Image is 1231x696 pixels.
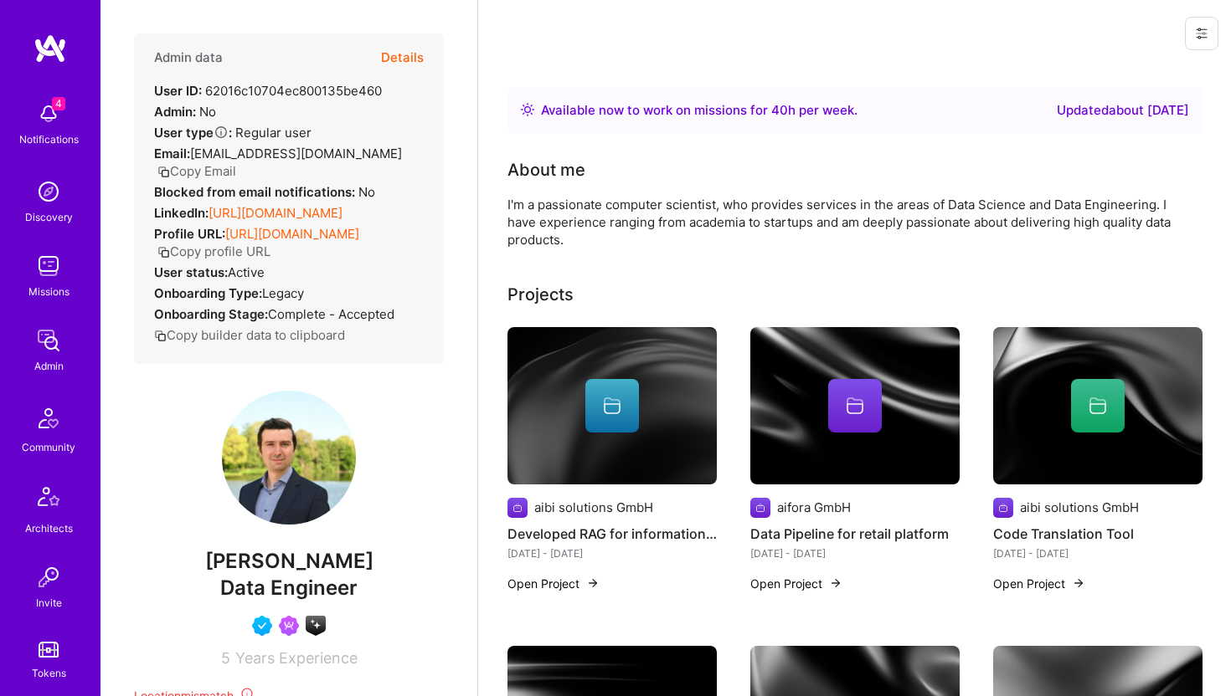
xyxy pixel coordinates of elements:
[507,545,717,562] div: [DATE] - [DATE]
[157,246,170,258] i: icon Copy
[154,184,358,200] strong: Blocked from email notifications:
[32,560,65,594] img: Invite
[134,549,444,574] span: [PERSON_NAME]
[1072,576,1085,590] img: arrow-right
[750,327,960,484] img: cover
[28,479,69,519] img: Architects
[252,616,272,636] img: Vetted A.Teamer
[771,102,788,118] span: 40
[154,306,268,322] strong: Onboarding Stage:
[507,575,600,592] button: Open Project
[154,330,167,342] i: icon Copy
[190,146,402,161] span: [EMAIL_ADDRESS][DOMAIN_NAME]
[157,162,236,180] button: Copy Email
[220,576,358,600] span: Data Engineer
[507,327,717,484] img: cover
[225,226,359,242] a: [URL][DOMAIN_NAME]
[154,285,262,301] strong: Onboarding Type:
[33,33,67,64] img: logo
[993,523,1203,545] h4: Code Translation Tool
[1020,499,1139,516] div: aibi solutions GmbH
[154,103,216,120] div: No
[235,649,358,667] span: Years Experience
[521,103,534,116] img: Availability
[154,226,225,242] strong: Profile URL:
[154,104,196,120] strong: Admin:
[154,326,345,344] button: Copy builder data to clipboard
[586,576,600,590] img: arrow-right
[750,545,960,562] div: [DATE] - [DATE]
[279,616,299,636] img: Been on Mission
[1057,100,1189,120] div: Updated about [DATE]
[507,282,574,307] div: Projects
[750,523,960,545] h4: Data Pipeline for retail platform
[993,545,1203,562] div: [DATE] - [DATE]
[32,249,65,283] img: teamwork
[32,324,65,357] img: admin teamwork
[154,264,228,280] strong: User status:
[507,157,585,182] div: About me
[228,264,265,280] span: Active
[36,594,62,612] div: Invite
[52,97,65,110] span: 4
[19,130,79,148] div: Notifications
[750,498,770,518] img: Company logo
[154,205,209,221] strong: LinkedIn:
[507,196,1177,248] div: I'm a passionate computer scientist, who provides services in the areas of Data Science and Data ...
[534,499,653,516] div: aibi solutions GmbH
[381,33,424,82] button: Details
[268,306,394,322] span: Complete - Accepted
[507,523,717,545] h4: Developed RAG for information retrieval within consulting agency
[777,499,851,516] div: aifora GmbH
[39,642,59,658] img: tokens
[28,398,69,438] img: Community
[221,649,230,667] span: 5
[154,125,232,141] strong: User type :
[750,575,842,592] button: Open Project
[28,283,70,300] div: Missions
[507,498,528,518] img: Company logo
[154,50,223,65] h4: Admin data
[829,576,842,590] img: arrow-right
[306,616,326,636] img: A.I. guild
[154,146,190,161] strong: Email:
[154,83,202,99] strong: User ID:
[222,391,356,525] img: User Avatar
[22,438,75,456] div: Community
[993,575,1085,592] button: Open Project
[262,285,304,301] span: legacy
[25,519,73,537] div: Architects
[32,97,65,130] img: bell
[157,166,170,178] i: icon Copy
[541,100,858,120] div: Available now to work on missions for h per week .
[154,82,382,100] div: 62016c10704ec800135be460
[154,124,312,141] div: Regular user
[993,327,1203,484] img: cover
[32,664,66,682] div: Tokens
[214,125,229,140] i: Help
[157,243,270,260] button: Copy profile URL
[34,357,64,375] div: Admin
[154,183,375,201] div: No
[993,498,1013,518] img: Company logo
[25,208,73,226] div: Discovery
[32,175,65,208] img: discovery
[209,205,343,221] a: [URL][DOMAIN_NAME]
